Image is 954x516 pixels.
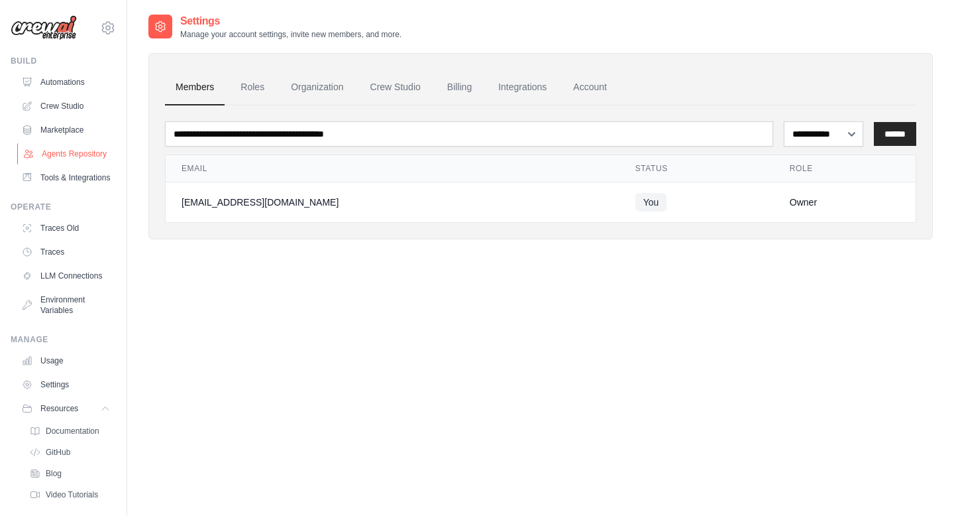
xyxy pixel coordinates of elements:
[16,119,116,141] a: Marketplace
[16,218,116,239] a: Traces Old
[16,350,116,371] a: Usage
[11,56,116,66] div: Build
[562,70,617,105] a: Account
[46,489,98,500] span: Video Tutorials
[16,374,116,395] a: Settings
[46,426,99,436] span: Documentation
[619,155,774,182] th: Status
[165,70,225,105] a: Members
[16,96,116,117] a: Crew Studio
[774,155,916,182] th: Role
[180,13,401,29] h2: Settings
[24,422,116,440] a: Documentation
[46,468,62,479] span: Blog
[16,241,116,263] a: Traces
[16,398,116,419] button: Resources
[16,167,116,188] a: Tools & Integrations
[180,29,401,40] p: Manage your account settings, invite new members, and more.
[182,196,604,209] div: [EMAIL_ADDRESS][DOMAIN_NAME]
[11,15,77,40] img: Logo
[488,70,557,105] a: Integrations
[24,464,116,483] a: Blog
[16,289,116,321] a: Environment Variables
[11,334,116,345] div: Manage
[280,70,354,105] a: Organization
[230,70,275,105] a: Roles
[437,70,482,105] a: Billing
[16,72,116,93] a: Automations
[46,447,70,458] span: GitHub
[635,193,667,212] span: You
[790,196,900,209] div: Owner
[360,70,431,105] a: Crew Studio
[166,155,619,182] th: Email
[24,443,116,462] a: GitHub
[40,403,78,414] span: Resources
[16,265,116,287] a: LLM Connections
[11,202,116,212] div: Operate
[24,485,116,504] a: Video Tutorials
[17,143,117,164] a: Agents Repository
